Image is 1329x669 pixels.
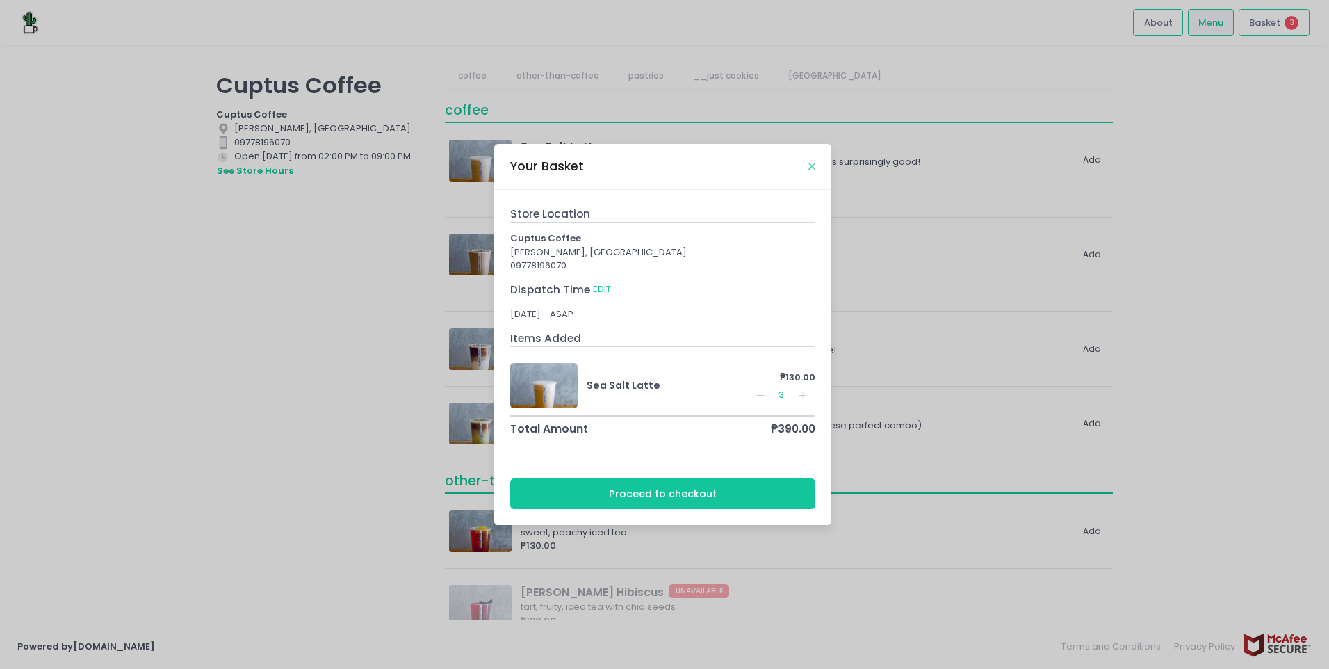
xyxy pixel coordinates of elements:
div: Your Basket [510,157,584,175]
button: Proceed to checkout [510,478,816,510]
div: ₱390.00 [771,421,815,437]
span: Dispatch Time [510,282,590,297]
button: EDIT [592,282,612,297]
div: Items Added [510,330,816,347]
div: 09778196070 [510,259,816,273]
button: Close [808,163,815,170]
div: Total Amount [510,421,588,437]
b: Cuptus Coffee [510,232,581,245]
div: [PERSON_NAME], [GEOGRAPHIC_DATA] [510,245,816,259]
div: Sea Salt Latte [587,378,752,393]
div: ₱130.00 [752,371,816,385]
div: [DATE] - ASAP [510,307,816,321]
div: Store Location [510,206,816,223]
